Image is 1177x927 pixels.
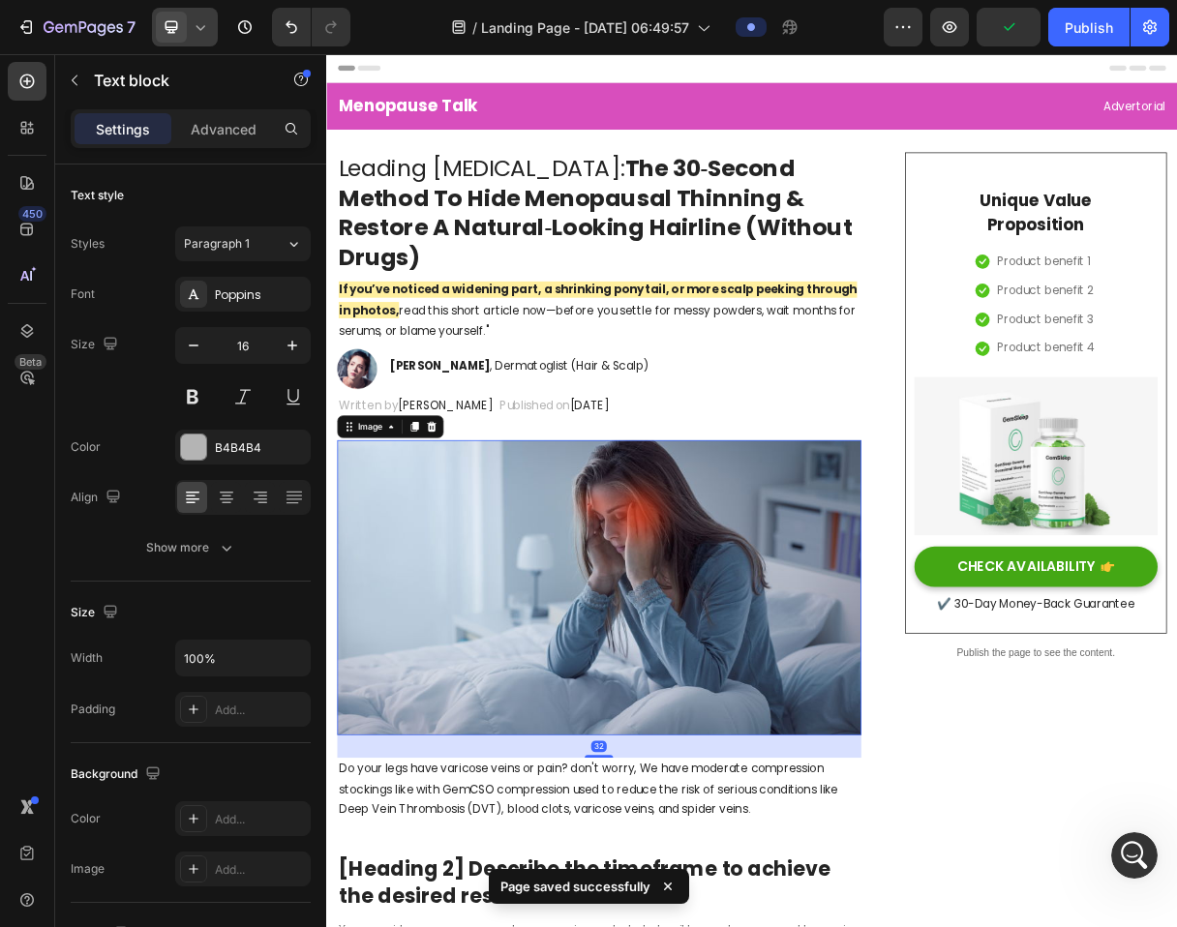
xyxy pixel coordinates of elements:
[915,349,1047,377] p: Product benefit 3
[71,701,115,718] div: Padding
[71,187,124,204] div: Text style
[236,467,385,495] p: Published on
[31,317,302,355] div: Thank you for contacting ! 👋
[583,58,1145,86] p: Advertorial
[146,538,236,557] div: Show more
[86,412,440,440] p: ⁠⁠⁠⁠⁠⁠⁠ , Dermatoglist (Hair & Scalp)
[272,8,350,46] div: Undo/Redo
[915,310,1047,338] p: Product benefit 2
[340,8,375,43] div: Close
[71,285,95,303] div: Font
[31,493,142,505] div: Operator • 7m ago
[15,465,232,497] div: Rich Text Editor. Editing area: main
[1048,8,1130,46] button: Publish
[117,259,356,279] div: How do you upload backup txt files
[215,702,306,719] div: Add...
[61,634,76,649] button: Emoji picker
[98,469,226,492] span: [PERSON_NAME]
[71,438,101,456] div: Color
[86,414,223,436] strong: [PERSON_NAME]
[860,688,1049,712] div: CHECK AVAILABILITY
[8,8,144,46] button: 7
[84,410,442,442] h2: Rich Text Editor. Editing area: main
[15,403,69,458] img: Alt Image
[790,807,1147,827] p: Publish the page to see the content.
[191,119,257,139] p: Advanced
[94,10,163,24] h1: Operator
[127,15,136,39] p: 7
[184,235,250,253] span: Paragraph 1
[15,135,730,299] h2: Rich Text Editor. Editing area: main
[215,439,306,457] div: B4B4B4
[102,248,372,290] div: How do you upload backup txt files
[71,810,101,827] div: Color
[71,530,311,565] button: Show more
[94,69,258,92] p: Text block
[16,135,717,299] strong: The 30‑Second Method To Hide Menopausal Thinning & Restore A Natural‑Looking Hairline (Without Dr...
[915,388,1049,416] p: Product benefit 4
[71,485,125,511] div: Align
[71,762,165,788] div: Background
[15,306,317,491] div: Thank you for contactingGemPages Support! 👋Our support team will assist you shortly.Meanwhile, fe...
[16,309,728,392] p: ⁠⁠⁠⁠⁠⁠⁠ read this short article now—before you settle for messy powders, wait months for serums, ...
[71,332,122,358] div: Size
[915,270,1043,298] p: Product benefit 1
[13,8,49,45] button: go back
[71,600,122,626] div: Size
[1111,832,1158,879] iframe: Intercom live chat
[123,634,138,649] button: Start recording
[15,354,46,370] div: Beta
[16,136,728,297] p: Leading [MEDICAL_DATA]:
[16,467,230,495] p: Written by
[31,404,298,438] a: Help Center
[472,17,477,38] span: /
[18,206,46,222] div: 450
[215,811,306,828] div: Add...
[175,226,311,261] button: Paragraph 1
[215,286,306,304] div: Poppins
[326,54,1177,927] iframe: Design area
[500,877,650,896] p: Page saved successfully
[59,157,351,212] div: Handy tips: Sharing your issue screenshots and page links helps us troubleshoot your issue faster
[802,673,1134,728] button: CHECK AVAILABILITY
[802,441,1134,657] img: Alt Image
[481,17,689,38] span: Landing Page - [DATE] 06:49:57
[96,119,150,139] p: Settings
[94,24,241,44] p: The team can also help
[15,307,730,394] h2: Rich Text Editor. Editing area: main
[16,311,724,361] strong: If you’ve noticed a widening part, a shrinking ponytail, or more scalp peeking through in photos,
[885,184,1051,251] p: Unique Value Proposition
[71,649,103,667] div: Width
[31,365,302,479] div: Our support team will assist you shortly. Meanwhile, feel free to explore our for helpful trouble...
[1065,17,1113,38] div: Publish
[71,860,105,878] div: Image
[332,469,385,492] span: [DATE]
[55,11,86,42] img: Profile image for Operator
[16,593,371,626] textarea: Message…
[92,634,107,649] button: Gif picker
[30,634,45,649] button: Upload attachment
[15,306,372,533] div: Operator says…
[31,318,281,353] b: GemPages Support
[15,248,372,306] div: HairBoost says…
[71,235,105,253] div: Styles
[39,500,80,518] div: Image
[176,641,310,675] input: Auto
[215,861,306,879] div: Add...
[804,737,1132,765] p: ✔️ 30-Day Money-Back Guarantee
[303,8,340,45] button: Home
[332,626,363,657] button: Send a message…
